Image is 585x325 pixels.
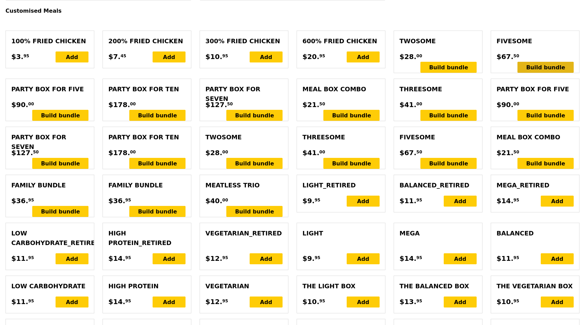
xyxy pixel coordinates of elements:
div: Party Box for Ten [108,84,186,94]
span: 95 [125,197,131,203]
span: $178. [108,100,130,110]
div: Build bundle [517,62,574,73]
div: Add [56,253,88,264]
span: 00 [222,197,228,203]
div: Build bundle [420,110,477,121]
span: 00 [416,101,422,107]
span: 95 [23,53,29,59]
span: $28. [205,148,222,158]
span: $20. [302,51,319,62]
span: 00 [416,53,422,59]
div: Add [347,253,380,264]
div: Build bundle [226,206,283,217]
span: $10. [302,297,319,307]
div: Low Carbohydrate_RETIRED [11,229,88,248]
span: 95 [222,255,228,260]
span: $41. [302,148,319,158]
span: $13. [399,297,416,307]
span: $9. [302,196,314,206]
div: Build bundle [129,206,186,217]
span: 50 [513,149,519,155]
span: 95 [513,298,519,304]
div: Fivesome [497,36,574,46]
span: $12. [205,253,222,264]
div: Add [250,297,283,307]
span: 00 [319,149,325,155]
span: $14. [108,297,125,307]
span: 95 [416,298,422,304]
div: Add [153,51,186,62]
div: Add [444,196,477,207]
span: 95 [125,255,131,260]
span: $21. [497,148,513,158]
div: Build bundle [226,158,283,169]
span: 00 [130,101,136,107]
div: High Protein [108,281,186,291]
span: $11. [11,253,28,264]
span: $11. [399,196,416,206]
div: Build bundle [420,158,477,169]
span: $67. [399,148,416,158]
span: 95 [28,197,34,203]
span: 95 [125,298,131,304]
span: 50 [319,101,325,107]
div: Add [541,297,574,307]
span: $10. [205,51,222,62]
div: Light [302,229,380,238]
span: $11. [497,253,513,264]
span: $41. [399,100,416,110]
span: $14. [497,196,513,206]
span: $90. [497,100,513,110]
div: Build bundle [129,110,186,121]
span: 50 [33,149,39,155]
span: 00 [28,101,34,107]
div: Build bundle [420,62,477,73]
span: 95 [416,255,422,260]
div: Party Box for Seven [11,132,88,152]
div: Add [541,196,574,207]
span: $127. [11,148,33,158]
span: $127. [205,100,227,110]
div: Threesome [302,132,380,142]
div: Family Bundle [11,181,88,190]
span: $178. [108,148,130,158]
div: Meal Box Combo [302,84,380,94]
div: Add [541,253,574,264]
span: $40. [205,196,222,206]
div: Party Box for Ten [108,132,186,142]
span: $10. [497,297,513,307]
span: 95 [314,197,320,203]
span: 45 [120,53,126,59]
span: $28. [399,51,416,62]
span: 00 [222,149,228,155]
div: Build bundle [32,110,88,121]
div: Meatless Trio [205,181,283,190]
span: 00 [513,101,519,107]
div: Build bundle [226,110,283,121]
span: 95 [513,255,519,260]
span: $14. [399,253,416,264]
h4: Customised Meals [5,8,580,14]
span: 50 [416,149,422,155]
div: Build bundle [32,206,88,217]
div: Build bundle [323,158,380,169]
span: 95 [222,298,228,304]
div: Add [250,51,283,62]
span: 95 [28,255,34,260]
div: Add [444,253,477,264]
div: The Light Box [302,281,380,291]
div: Twosome [205,132,283,142]
div: Mega [399,229,477,238]
span: $90. [11,100,28,110]
div: Twosome [399,36,477,46]
div: Add [347,51,380,62]
div: Build bundle [32,158,88,169]
div: Threesome [399,84,477,94]
div: Build bundle [517,158,574,169]
div: Vegetarian [205,281,283,291]
span: $7. [108,51,120,62]
span: $36. [11,196,28,206]
span: 50 [513,53,519,59]
div: The Balanced Box [399,281,477,291]
span: 95 [314,255,320,260]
